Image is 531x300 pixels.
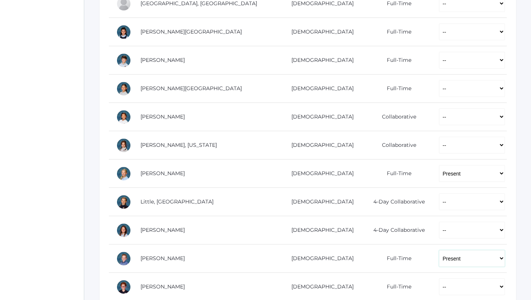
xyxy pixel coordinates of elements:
[361,75,431,103] td: Full-Time
[116,280,131,294] div: Theodore Trumpower
[140,255,185,262] a: [PERSON_NAME]
[140,283,185,290] a: [PERSON_NAME]
[361,131,431,160] td: Collaborative
[279,103,361,131] td: [DEMOGRAPHIC_DATA]
[140,57,185,63] a: [PERSON_NAME]
[140,85,242,92] a: [PERSON_NAME][GEOGRAPHIC_DATA]
[140,198,214,205] a: Little, [GEOGRAPHIC_DATA]
[361,188,431,216] td: 4-Day Collaborative
[140,113,185,120] a: [PERSON_NAME]
[116,195,131,209] div: Savannah Little
[279,244,361,273] td: [DEMOGRAPHIC_DATA]
[361,160,431,188] td: Full-Time
[140,142,217,148] a: [PERSON_NAME], [US_STATE]
[116,53,131,68] div: William Hibbard
[140,28,242,35] a: [PERSON_NAME][GEOGRAPHIC_DATA]
[361,103,431,131] td: Collaborative
[279,18,361,46] td: [DEMOGRAPHIC_DATA]
[116,81,131,96] div: Sofia La Rosa
[361,244,431,273] td: Full-Time
[116,138,131,153] div: Georgia Lee
[279,216,361,244] td: [DEMOGRAPHIC_DATA]
[140,227,185,233] a: [PERSON_NAME]
[279,160,361,188] td: [DEMOGRAPHIC_DATA]
[279,131,361,160] td: [DEMOGRAPHIC_DATA]
[116,25,131,40] div: Victoria Harutyunyan
[361,18,431,46] td: Full-Time
[279,188,361,216] td: [DEMOGRAPHIC_DATA]
[116,110,131,124] div: Lila Lau
[116,223,131,238] div: Maggie Oram
[279,46,361,75] td: [DEMOGRAPHIC_DATA]
[361,216,431,244] td: 4-Day Collaborative
[140,170,185,177] a: [PERSON_NAME]
[361,46,431,75] td: Full-Time
[279,75,361,103] td: [DEMOGRAPHIC_DATA]
[116,251,131,266] div: Dylan Sandeman
[116,166,131,181] div: Chloe Lewis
